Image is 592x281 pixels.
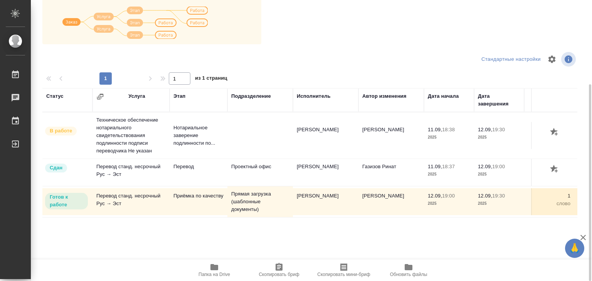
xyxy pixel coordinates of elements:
[128,92,145,100] div: Услуга
[428,164,442,169] p: 11.09,
[376,259,441,281] button: Обновить файлы
[227,159,293,186] td: Проектный офис
[548,126,561,139] button: Добавить оценку
[528,171,570,178] p: слово
[492,193,505,199] p: 19:30
[428,127,442,132] p: 11.09,
[428,134,470,141] p: 2025
[428,193,442,199] p: 12.09,
[492,127,505,132] p: 19:30
[50,127,72,135] p: В работе
[195,74,227,85] span: из 1 страниц
[173,92,185,100] div: Этап
[259,272,299,277] span: Скопировать бриф
[528,192,570,200] p: 1
[198,272,230,277] span: Папка на Drive
[390,272,427,277] span: Обновить файлы
[297,92,331,100] div: Исполнитель
[561,52,577,67] span: Посмотреть информацию
[528,163,570,171] p: 200
[92,159,170,186] td: Перевод станд. несрочный Рус → Эст
[317,272,370,277] span: Скопировать мини-бриф
[548,163,561,176] button: Добавить оценку
[478,134,520,141] p: 2025
[478,92,520,108] div: Дата завершения
[358,159,424,186] td: Газизов Ринат
[92,188,170,215] td: Перевод станд. несрочный Рус → Эст
[311,259,376,281] button: Скопировать мини-бриф
[247,259,311,281] button: Скопировать бриф
[227,186,293,217] td: Прямая загрузка (шаблонные документы)
[173,124,224,147] p: Нотариальное заверение подлинности по...
[479,54,543,65] div: split button
[50,164,62,172] p: Сдан
[478,164,492,169] p: 12.09,
[428,92,459,100] div: Дата начала
[182,259,247,281] button: Папка на Drive
[528,134,570,141] p: док.
[293,159,358,186] td: [PERSON_NAME]
[362,92,406,100] div: Автор изменения
[492,164,505,169] p: 19:00
[358,188,424,215] td: [PERSON_NAME]
[478,200,520,207] p: 2025
[173,192,224,200] p: Приёмка по качеству
[293,122,358,149] td: [PERSON_NAME]
[528,200,570,207] p: слово
[478,127,492,132] p: 12.09,
[478,171,520,178] p: 2025
[358,122,424,149] td: [PERSON_NAME]
[478,193,492,199] p: 12.09,
[231,92,271,100] div: Подразделение
[442,164,455,169] p: 18:37
[442,127,455,132] p: 18:38
[173,163,224,171] p: Перевод
[528,126,570,134] p: 1
[442,193,455,199] p: 19:00
[428,171,470,178] p: 2025
[92,112,170,159] td: Техническое обеспечение нотариального свидетельствования подлинности подписи переводчика Не указан
[96,93,104,100] button: Сгруппировать
[565,239,584,258] button: 🙏
[428,200,470,207] p: 2025
[543,50,561,69] span: Настроить таблицу
[50,193,83,209] p: Готов к работе
[293,188,358,215] td: [PERSON_NAME]
[46,92,64,100] div: Статус
[568,240,581,256] span: 🙏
